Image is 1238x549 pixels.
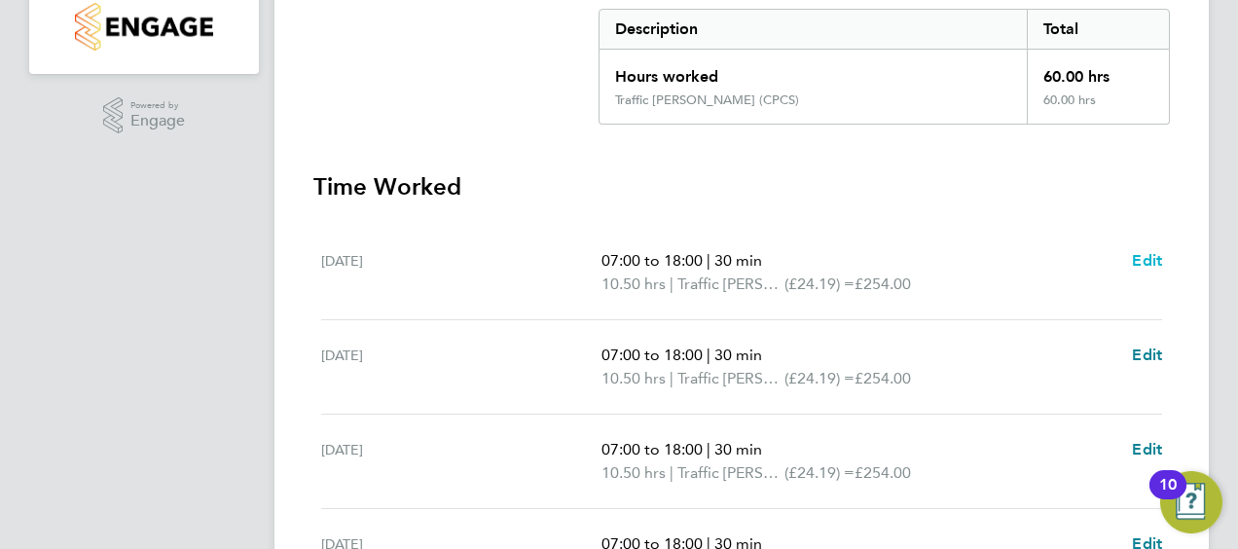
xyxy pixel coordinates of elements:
span: 07:00 to 18:00 [601,440,703,458]
div: Description [600,10,1027,49]
span: 10.50 hrs [601,369,666,387]
img: countryside-properties-logo-retina.png [75,3,212,51]
span: Edit [1132,346,1162,364]
div: [DATE] [321,344,601,390]
span: (£24.19) = [784,369,855,387]
a: Go to home page [53,3,236,51]
span: | [670,369,674,387]
h3: Time Worked [313,171,1170,202]
span: Edit [1132,251,1162,270]
a: Powered byEngage [103,97,186,134]
span: Edit [1132,440,1162,458]
a: Edit [1132,438,1162,461]
div: 10 [1159,485,1177,510]
div: Traffic [PERSON_NAME] (CPCS) [615,92,799,108]
span: Traffic [PERSON_NAME] (CPCS) [677,367,784,390]
span: | [707,440,710,458]
a: Edit [1132,344,1162,367]
span: (£24.19) = [784,463,855,482]
span: 30 min [714,346,762,364]
span: £254.00 [855,463,911,482]
span: Traffic [PERSON_NAME] (CPCS) [677,273,784,296]
div: [DATE] [321,438,601,485]
span: 07:00 to 18:00 [601,251,703,270]
div: [DATE] [321,249,601,296]
span: | [670,463,674,482]
span: Engage [130,113,185,129]
a: Edit [1132,249,1162,273]
div: Hours worked [600,50,1027,92]
div: 60.00 hrs [1027,50,1169,92]
span: | [670,274,674,293]
span: 30 min [714,440,762,458]
span: (£24.19) = [784,274,855,293]
span: 30 min [714,251,762,270]
span: Traffic [PERSON_NAME] (CPCS) [677,461,784,485]
div: 60.00 hrs [1027,92,1169,124]
span: £254.00 [855,274,911,293]
span: | [707,346,710,364]
div: Total [1027,10,1169,49]
button: Open Resource Center, 10 new notifications [1160,471,1222,533]
span: £254.00 [855,369,911,387]
div: Summary [599,9,1170,125]
span: Powered by [130,97,185,114]
span: 10.50 hrs [601,463,666,482]
span: 10.50 hrs [601,274,666,293]
span: | [707,251,710,270]
span: 07:00 to 18:00 [601,346,703,364]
